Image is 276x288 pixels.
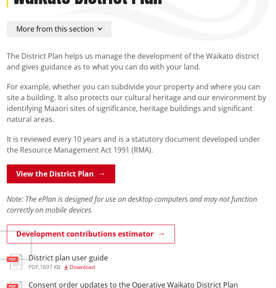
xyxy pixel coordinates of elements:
p: The District Plan helps us manage the development of the Waikato district and gives guidance as t... [7,51,269,72]
div: , [28,265,108,270]
span: pdf [28,263,38,271]
button: More from this section [7,21,112,37]
em: Note: The ePlan is designed for use on desktop computers and may not function correctly on mobile... [7,194,257,215]
iframe: Messenger Launcher [234,250,267,283]
p: For example, whether you can subdivide your property and where you can site a building. It also p... [7,81,269,125]
a: District plan user guide pdf,1697 KB Download [7,254,108,270]
span: More from this section [16,24,94,34]
a: View the District Plan [7,164,115,183]
span: 1697 KB [40,263,61,271]
h3: District plan user guide [28,254,108,262]
a: Development contributions estimator [7,224,175,243]
span: Download [70,263,95,271]
p: It is reviewed every 10 years and is a statutory document developed under the Resource Management... [7,134,269,155]
img: document-pdf.svg [7,254,22,269]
